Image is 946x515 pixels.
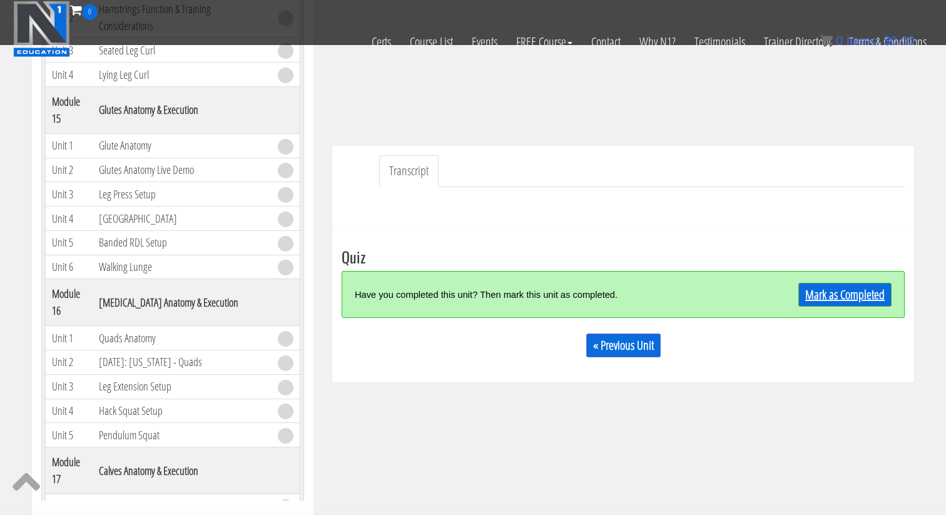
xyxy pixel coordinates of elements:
a: FREE Course [507,20,582,64]
a: Mark as Completed [798,283,892,307]
a: 0 items: $0.00 [820,34,915,48]
td: Unit 1 [46,133,93,158]
img: icon11.png [820,34,833,47]
th: Calves Anatomy & Execution [93,447,272,494]
td: Lying Leg Curl [93,63,272,87]
h3: Quiz [342,248,905,265]
a: Events [462,20,507,64]
td: Unit 1 [46,326,93,350]
th: Module 16 [46,279,93,326]
td: Unit 4 [46,207,93,231]
a: Why N1? [630,20,685,64]
a: Contact [582,20,630,64]
td: Leg Extension Setup [93,374,272,399]
a: Trainer Directory [755,20,840,64]
th: Glutes Anatomy & Execution [93,86,272,133]
th: [MEDICAL_DATA] Anatomy & Execution [93,279,272,326]
img: n1-education [13,1,70,57]
a: Course List [400,20,462,64]
td: Unit 4 [46,399,93,423]
td: Glute Anatomy [93,133,272,158]
td: Hack Squat Setup [93,399,272,423]
td: Leg Press Setup [93,182,272,207]
bdi: 0.00 [883,34,915,48]
a: Certs [362,20,400,64]
a: « Previous Unit [586,334,661,357]
td: Unit 2 [46,350,93,375]
td: Unit 3 [46,182,93,207]
span: items: [847,34,880,48]
td: [DATE]: [US_STATE] - Quads [93,350,272,375]
td: Pendulum Squat [93,423,272,447]
td: Unit 6 [46,255,93,279]
span: $ [883,34,890,48]
a: 0 [70,1,98,18]
div: Have you completed this unit? Then mark this unit as completed. [355,281,751,308]
td: Quads Anatomy [93,326,272,350]
td: Unit 2 [46,158,93,182]
span: 0 [82,4,98,20]
td: Glutes Anatomy Live Demo [93,158,272,182]
a: Transcript [379,155,439,187]
td: Walking Lunge [93,255,272,279]
span: 0 [836,34,843,48]
td: Unit 4 [46,63,93,87]
th: Module 15 [46,86,93,133]
td: Unit 3 [46,374,93,399]
a: Testimonials [685,20,755,64]
a: Terms & Conditions [840,20,936,64]
td: Unit 5 [46,230,93,255]
td: Unit 5 [46,423,93,447]
td: Banded RDL Setup [93,230,272,255]
td: [GEOGRAPHIC_DATA] [93,207,272,231]
th: Module 17 [46,447,93,494]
